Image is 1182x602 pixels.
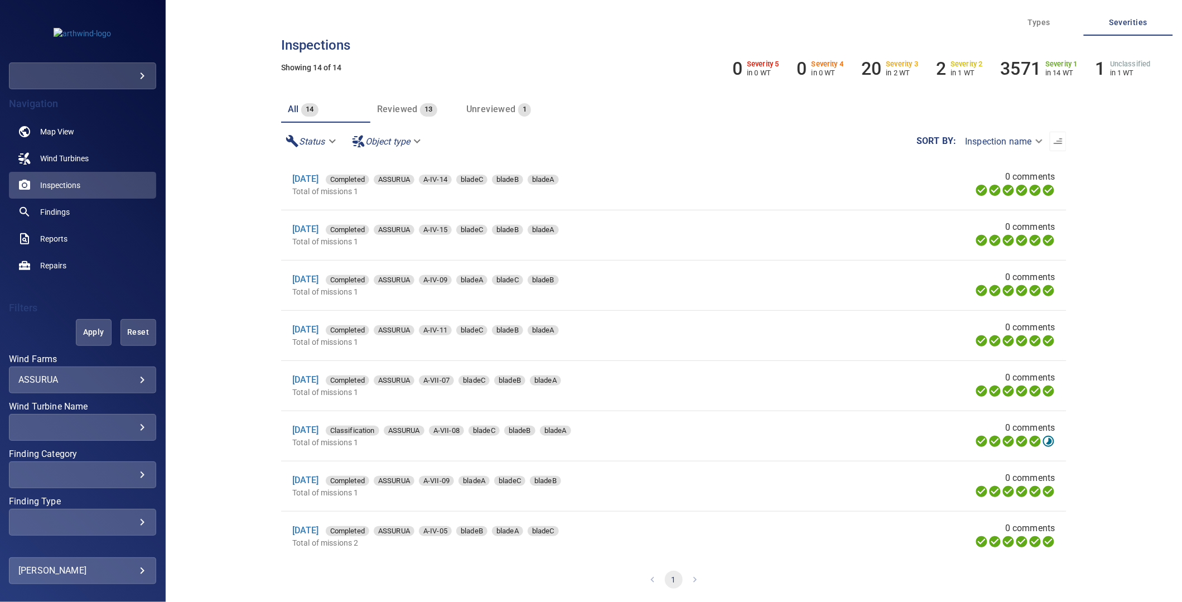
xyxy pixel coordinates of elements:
[419,476,454,486] div: A-VII-09
[936,58,983,79] li: Severity 2
[518,103,531,116] span: 1
[988,485,1002,498] svg: Data Formatted 100%
[374,375,414,386] span: ASSURUA
[40,206,70,218] span: Findings
[459,476,490,486] div: bladeA
[9,414,156,441] div: Wind Turbine Name
[292,374,319,385] a: [DATE]
[988,234,1002,247] svg: Data Formatted 100%
[40,180,80,191] span: Inspections
[419,224,452,235] span: A-IV-15
[1015,334,1029,348] svg: ML Processing 100%
[419,475,454,487] span: A-VII-09
[374,224,414,235] span: ASSURUA
[1002,284,1015,297] svg: Selecting 100%
[504,425,535,436] span: bladeB
[975,485,988,498] svg: Uploading 100%
[299,136,325,147] em: Status
[374,175,414,185] div: ASSURUA
[1015,384,1029,398] svg: ML Processing 100%
[1029,535,1042,548] svg: Matching 100%
[504,426,535,436] div: bladeB
[975,284,988,297] svg: Uploading 100%
[1002,184,1015,197] svg: Selecting 100%
[40,233,67,244] span: Reports
[1042,234,1055,247] svg: Classification 100%
[134,325,142,339] span: Reset
[540,425,571,436] span: bladeA
[456,175,488,185] div: bladeC
[326,325,369,335] div: Completed
[54,28,111,39] img: arthwind-logo
[797,58,807,79] h6: 0
[456,224,488,235] span: bladeC
[732,58,742,79] h6: 0
[957,132,1050,151] div: Inspection name
[326,475,369,487] span: Completed
[1015,435,1029,448] svg: ML Processing 100%
[292,274,319,285] a: [DATE]
[1091,16,1166,30] span: Severities
[1005,522,1055,535] span: 0 comments
[292,336,768,348] p: Total of missions 1
[326,175,369,185] div: Completed
[492,325,523,335] div: bladeB
[975,234,988,247] svg: Uploading 100%
[951,69,983,77] p: in 1 WT
[374,375,414,386] div: ASSURUA
[1001,58,1078,79] li: Severity 1
[861,58,881,79] h6: 20
[975,384,988,398] svg: Uploading 100%
[456,275,488,285] div: bladeA
[492,325,523,336] span: bladeB
[530,375,561,386] div: bladeA
[747,60,779,68] h6: Severity 5
[494,476,525,486] div: bladeC
[1015,535,1029,548] svg: ML Processing 100%
[459,375,490,386] span: bladeC
[469,426,500,436] div: bladeC
[326,426,379,436] div: Classification
[419,325,452,336] span: A-IV-11
[528,325,559,336] span: bladeA
[747,69,779,77] p: in 0 WT
[1042,334,1055,348] svg: Classification 100%
[456,526,488,536] div: bladeB
[528,526,559,536] div: bladeC
[459,375,490,386] div: bladeC
[326,224,369,235] span: Completed
[419,174,452,185] span: A-IV-14
[988,334,1002,348] svg: Data Formatted 100%
[326,275,369,285] div: Completed
[1029,184,1042,197] svg: Matching 100%
[292,186,768,197] p: Total of missions 1
[1002,384,1015,398] svg: Selecting 100%
[988,435,1002,448] svg: Data Formatted 100%
[1042,535,1055,548] svg: Classification 100%
[40,126,74,137] span: Map View
[374,274,414,286] span: ASSURUA
[419,526,452,537] span: A-IV-05
[9,98,156,109] h4: Navigation
[18,374,147,385] div: ASSURUA
[292,437,774,448] p: Total of missions 1
[951,60,983,68] h6: Severity 2
[292,387,769,398] p: Total of missions 1
[916,137,956,146] label: Sort by :
[456,526,488,537] span: bladeB
[1005,271,1055,284] span: 0 comments
[326,526,369,536] div: Completed
[9,461,156,488] div: Finding Category
[9,172,156,199] a: inspections active
[540,426,571,436] div: bladeA
[975,184,988,197] svg: Uploading 100%
[812,69,844,77] p: in 0 WT
[1029,334,1042,348] svg: Matching 100%
[492,275,523,285] div: bladeC
[530,375,561,386] span: bladeA
[281,557,1067,602] nav: pagination navigation
[326,375,369,386] span: Completed
[9,118,156,145] a: map noActive
[492,526,523,536] div: bladeA
[326,425,379,436] span: Classification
